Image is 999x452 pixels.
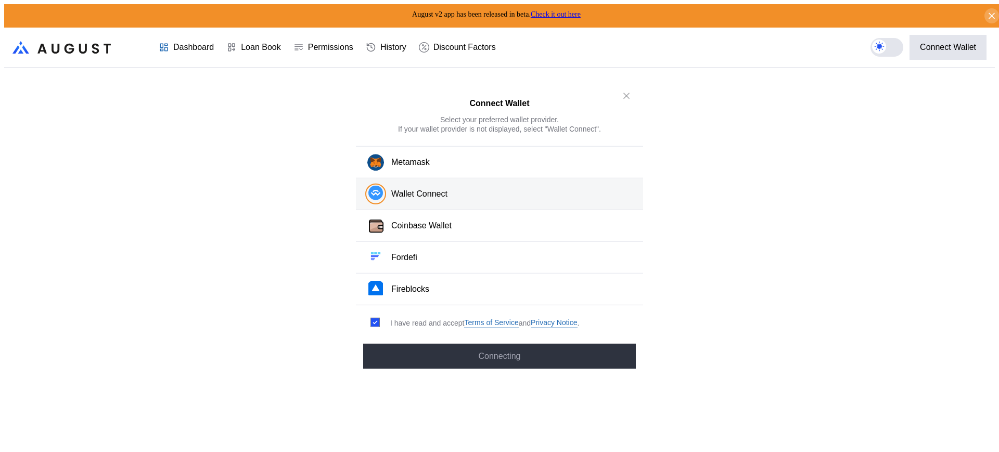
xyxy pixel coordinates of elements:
[391,284,429,295] div: Fireblocks
[531,10,581,18] a: Check it out here
[363,344,636,369] button: Connecting
[356,210,643,242] button: Coinbase WalletCoinbase Wallet
[412,10,581,18] span: August v2 app has been released in beta.
[241,43,281,52] div: Loan Book
[356,242,643,274] button: FordefiFordefi
[368,249,383,264] img: Fordefi
[920,43,976,52] div: Connect Wallet
[390,318,579,328] div: I have read and accept .
[433,43,496,52] div: Discount Factors
[356,178,643,210] button: Wallet Connect
[391,252,417,263] div: Fordefi
[440,115,559,124] div: Select your preferred wallet provider.
[391,189,447,200] div: Wallet Connect
[470,99,530,108] h2: Connect Wallet
[391,157,430,168] div: Metamask
[356,274,643,305] button: FireblocksFireblocks
[618,87,635,104] button: close modal
[519,318,531,328] span: and
[380,43,406,52] div: History
[368,281,383,295] img: Fireblocks
[356,146,643,178] button: Metamask
[398,124,601,134] div: If your wallet provider is not displayed, select "Wallet Connect".
[367,217,385,235] img: Coinbase Wallet
[531,318,577,328] a: Privacy Notice
[173,43,214,52] div: Dashboard
[464,318,518,328] a: Terms of Service
[308,43,353,52] div: Permissions
[391,221,452,231] div: Coinbase Wallet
